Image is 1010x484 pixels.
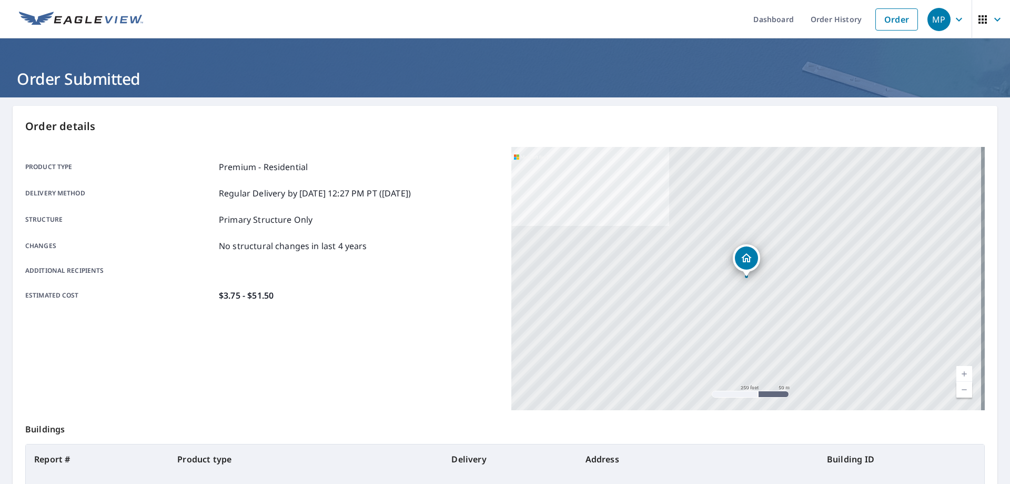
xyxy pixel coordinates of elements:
[219,213,312,226] p: Primary Structure Only
[219,187,411,200] p: Regular Delivery by [DATE] 12:27 PM PT ([DATE])
[219,289,274,302] p: $3.75 - $51.50
[875,8,918,31] a: Order
[25,187,215,200] p: Delivery method
[577,445,819,474] th: Address
[219,161,308,173] p: Premium - Residential
[219,240,367,252] p: No structural changes in last 4 years
[25,289,215,302] p: Estimated cost
[25,213,215,226] p: Structure
[956,382,972,398] a: Current Level 17, Zoom Out
[169,445,443,474] th: Product type
[956,366,972,382] a: Current Level 17, Zoom In
[927,8,951,31] div: MP
[25,266,215,275] p: Additional recipients
[25,161,215,173] p: Product type
[25,118,985,134] p: Order details
[19,12,143,27] img: EV Logo
[26,445,169,474] th: Report #
[819,445,984,474] th: Building ID
[25,240,215,252] p: Changes
[443,445,577,474] th: Delivery
[25,410,985,444] p: Buildings
[733,244,760,277] div: Dropped pin, building 1, Residential property, 8527 Haystack Rd SE Caledonia, MI 49316
[13,68,997,90] h1: Order Submitted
